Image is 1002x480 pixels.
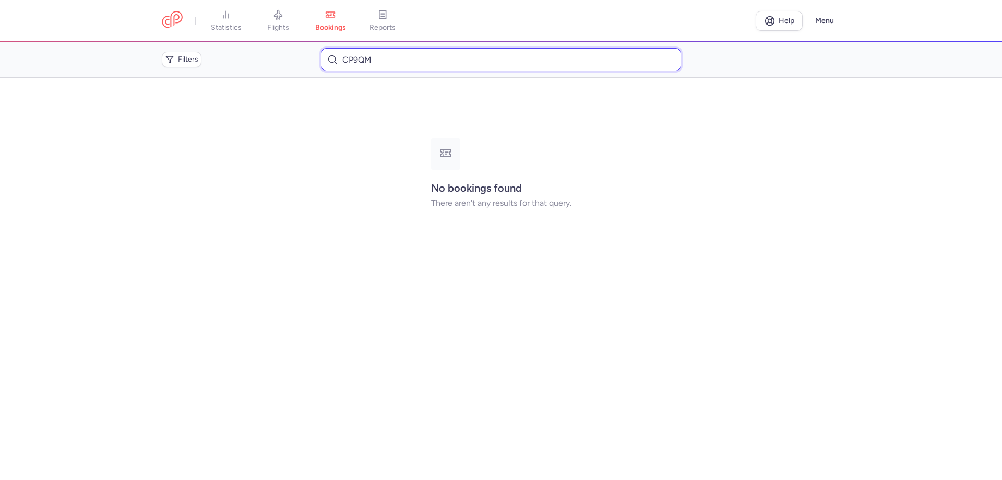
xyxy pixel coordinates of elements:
[162,52,201,67] button: Filters
[304,9,356,32] a: bookings
[200,9,252,32] a: statistics
[162,11,183,30] a: CitizenPlane red outlined logo
[321,48,681,71] input: Search bookings (PNR, name...)
[809,11,840,31] button: Menu
[431,182,522,194] strong: No bookings found
[267,23,289,32] span: flights
[178,55,198,64] span: Filters
[252,9,304,32] a: flights
[211,23,242,32] span: statistics
[315,23,346,32] span: bookings
[756,11,803,31] a: Help
[431,198,571,208] p: There aren't any results for that query.
[369,23,396,32] span: reports
[356,9,409,32] a: reports
[779,17,794,25] span: Help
